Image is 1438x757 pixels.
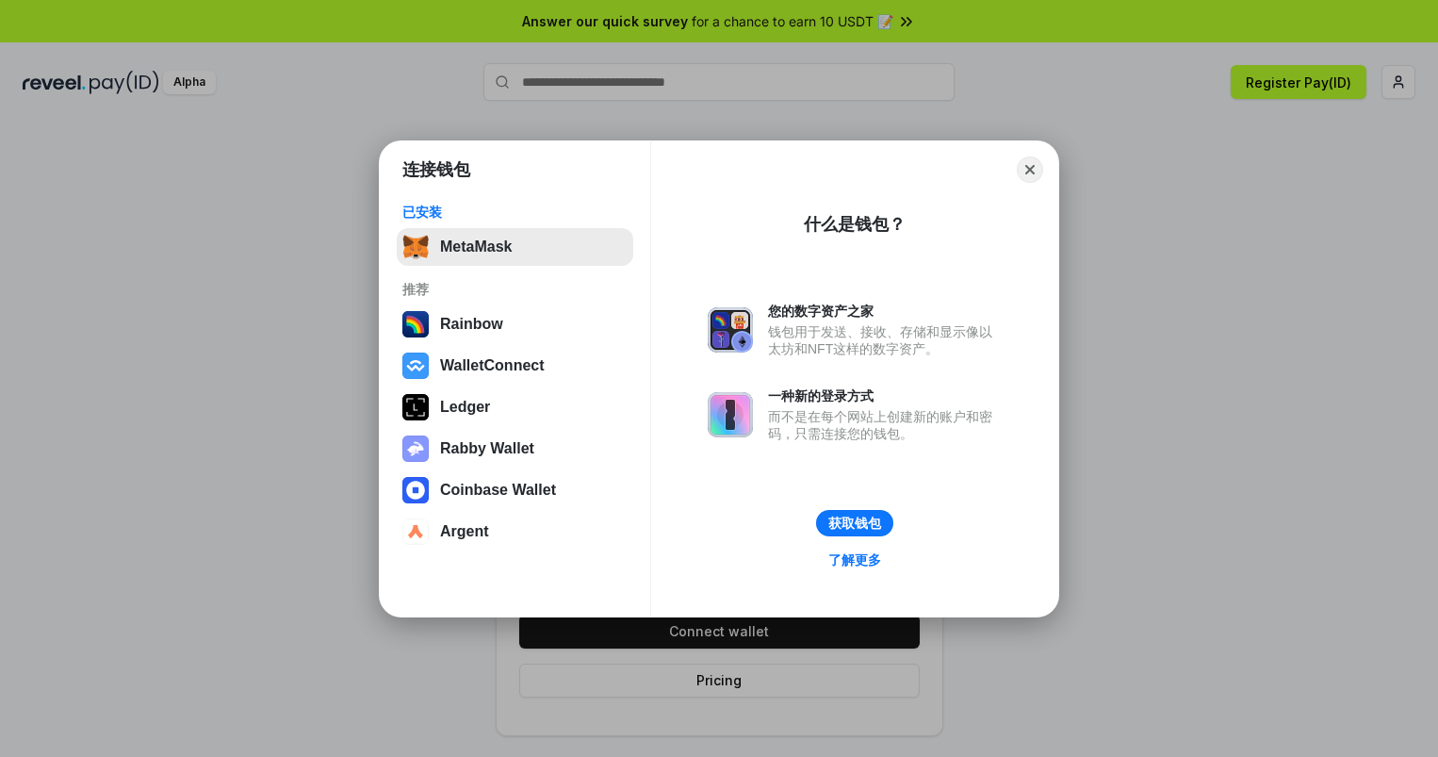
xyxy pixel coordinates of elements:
button: WalletConnect [397,347,633,385]
button: Rainbow [397,305,633,343]
img: svg+xml,%3Csvg%20xmlns%3D%22http%3A%2F%2Fwww.w3.org%2F2000%2Fsvg%22%20fill%3D%22none%22%20viewBox... [708,392,753,437]
img: svg+xml,%3Csvg%20xmlns%3D%22http%3A%2F%2Fwww.w3.org%2F2000%2Fsvg%22%20fill%3D%22none%22%20viewBox... [402,436,429,462]
div: 钱包用于发送、接收、存储和显示像以太坊和NFT这样的数字资产。 [768,323,1002,357]
div: 已安装 [402,204,628,221]
img: svg+xml,%3Csvg%20xmlns%3D%22http%3A%2F%2Fwww.w3.org%2F2000%2Fsvg%22%20fill%3D%22none%22%20viewBox... [708,307,753,353]
div: 推荐 [402,281,628,298]
div: WalletConnect [440,357,545,374]
div: 您的数字资产之家 [768,303,1002,320]
div: 一种新的登录方式 [768,387,1002,404]
img: svg+xml,%3Csvg%20width%3D%22120%22%20height%3D%22120%22%20viewBox%3D%220%200%20120%20120%22%20fil... [402,311,429,337]
button: MetaMask [397,228,633,266]
img: svg+xml,%3Csvg%20width%3D%2228%22%20height%3D%2228%22%20viewBox%3D%220%200%2028%2028%22%20fill%3D... [402,477,429,503]
button: Rabby Wallet [397,430,633,468]
div: MetaMask [440,239,512,255]
button: Coinbase Wallet [397,471,633,509]
img: svg+xml,%3Csvg%20fill%3D%22none%22%20height%3D%2233%22%20viewBox%3D%220%200%2035%2033%22%20width%... [402,234,429,260]
img: svg+xml,%3Csvg%20width%3D%2228%22%20height%3D%2228%22%20viewBox%3D%220%200%2028%2028%22%20fill%3D... [402,353,429,379]
img: svg+xml,%3Csvg%20xmlns%3D%22http%3A%2F%2Fwww.w3.org%2F2000%2Fsvg%22%20width%3D%2228%22%20height%3... [402,394,429,420]
div: 了解更多 [828,551,881,568]
button: Ledger [397,388,633,426]
img: svg+xml,%3Csvg%20width%3D%2228%22%20height%3D%2228%22%20viewBox%3D%220%200%2028%2028%22%20fill%3D... [402,518,429,545]
h1: 连接钱包 [402,158,470,181]
button: 获取钱包 [816,510,893,536]
div: 而不是在每个网站上创建新的账户和密码，只需连接您的钱包。 [768,408,1002,442]
button: Close [1017,156,1043,183]
div: 什么是钱包？ [804,213,906,236]
div: Argent [440,523,489,540]
div: Rainbow [440,316,503,333]
div: Rabby Wallet [440,440,534,457]
div: 获取钱包 [828,515,881,532]
button: Argent [397,513,633,551]
div: Ledger [440,399,490,416]
a: 了解更多 [817,548,892,572]
div: Coinbase Wallet [440,482,556,499]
